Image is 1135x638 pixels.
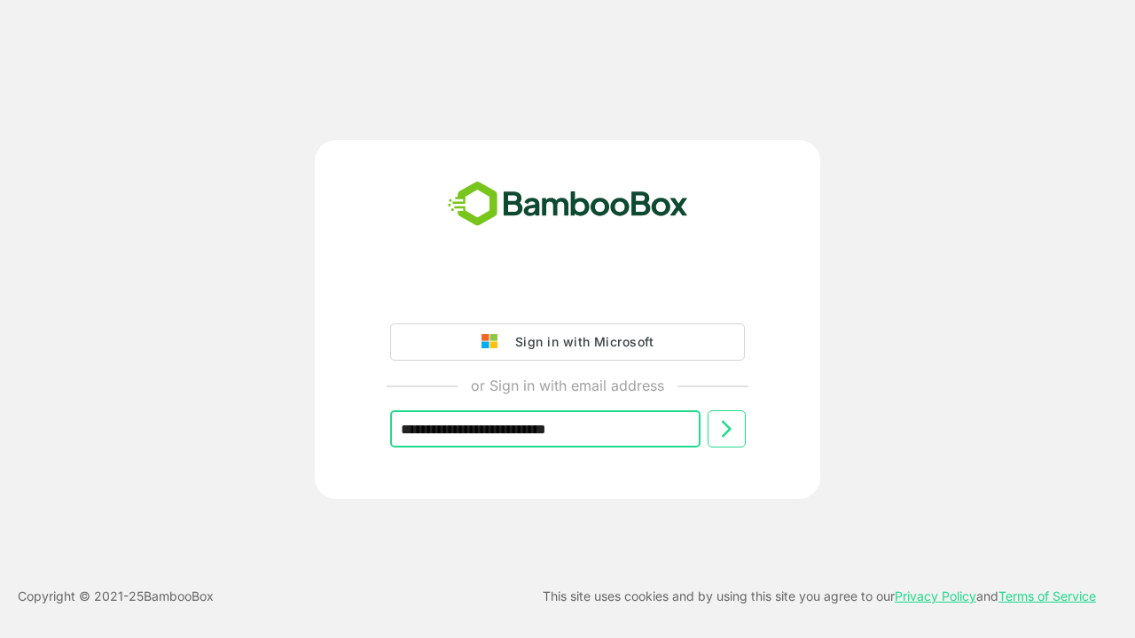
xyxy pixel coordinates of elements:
[390,323,745,361] button: Sign in with Microsoft
[471,375,664,396] p: or Sign in with email address
[381,274,754,313] iframe: Sign in with Google Button
[438,175,698,234] img: bamboobox
[895,588,976,603] a: Privacy Policy
[543,586,1096,607] p: This site uses cookies and by using this site you agree to our and
[18,586,214,607] p: Copyright © 2021- 25 BambooBox
[506,331,654,354] div: Sign in with Microsoft
[998,588,1096,603] a: Terms of Service
[481,334,506,350] img: google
